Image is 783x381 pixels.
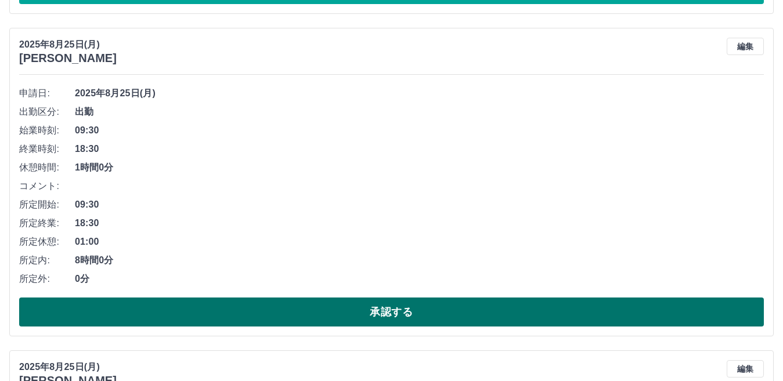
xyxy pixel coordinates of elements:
span: 所定開始: [19,198,75,212]
span: コメント: [19,179,75,193]
span: 18:30 [75,216,764,230]
span: 所定内: [19,253,75,267]
button: 編集 [727,360,764,378]
p: 2025年8月25日(月) [19,360,117,374]
span: 申請日: [19,86,75,100]
span: 所定休憩: [19,235,75,249]
span: 01:00 [75,235,764,249]
span: 0分 [75,272,764,286]
p: 2025年8月25日(月) [19,38,117,52]
h3: [PERSON_NAME] [19,52,117,65]
span: 18:30 [75,142,764,156]
span: 09:30 [75,198,764,212]
span: 始業時刻: [19,124,75,137]
button: 承認する [19,297,764,326]
span: 8時間0分 [75,253,764,267]
span: 休憩時間: [19,161,75,175]
span: 終業時刻: [19,142,75,156]
span: 出勤 [75,105,764,119]
span: 出勤区分: [19,105,75,119]
span: 2025年8月25日(月) [75,86,764,100]
span: 所定外: [19,272,75,286]
span: 09:30 [75,124,764,137]
span: 所定終業: [19,216,75,230]
button: 編集 [727,38,764,55]
span: 1時間0分 [75,161,764,175]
